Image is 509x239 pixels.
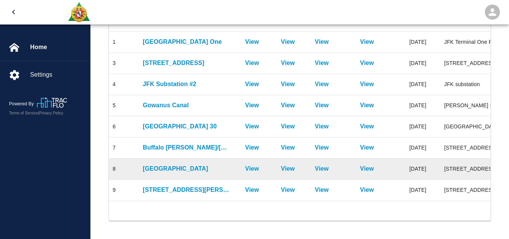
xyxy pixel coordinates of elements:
[39,111,63,115] a: Privacy Policy
[281,143,295,152] a: View
[315,143,329,152] a: View
[360,80,374,89] a: View
[30,43,84,52] span: Home
[444,38,504,46] div: JFK Terminal One Project
[315,37,329,46] a: View
[444,59,504,67] div: [STREET_ADDRESS]
[395,180,440,201] div: [DATE]
[315,80,329,89] a: View
[360,122,374,131] p: View
[113,38,116,46] div: 1
[315,122,329,131] p: View
[281,164,295,173] a: View
[113,144,116,151] div: 7
[9,111,38,115] a: Terms of Service
[113,123,116,130] div: 6
[143,143,229,152] a: Buffalo [PERSON_NAME]/[PERSON_NAME] Joint Venture
[245,164,259,173] a: View
[395,32,440,53] div: [DATE]
[143,37,229,46] a: [GEOGRAPHIC_DATA] One
[143,164,229,173] a: [GEOGRAPHIC_DATA]
[245,59,259,68] a: View
[395,53,440,74] div: [DATE]
[315,59,329,68] a: View
[360,164,374,173] a: View
[37,97,67,108] img: TracFlo
[113,59,116,67] div: 3
[395,159,440,180] div: [DATE]
[281,101,295,110] a: View
[245,37,259,46] a: View
[143,122,229,131] a: [GEOGRAPHIC_DATA] 30
[360,101,374,110] a: View
[245,101,259,110] p: View
[245,80,259,89] a: View
[143,80,229,89] a: JFK Substation #2
[245,122,259,131] a: View
[30,70,84,79] span: Settings
[281,185,295,194] a: View
[5,3,23,21] button: open drawer
[281,122,295,131] a: View
[281,59,295,68] a: View
[281,37,295,46] a: View
[360,185,374,194] a: View
[444,186,504,194] div: [STREET_ADDRESS][PERSON_NAME] [GEOGRAPHIC_DATA]
[315,164,329,173] a: View
[245,185,259,194] a: View
[67,2,90,23] img: Roger & Sons Concrete
[143,101,229,110] a: Gowanus Canal
[9,100,37,107] p: Powered By
[444,165,504,173] div: [STREET_ADDRESS]
[444,144,504,151] div: [STREET_ADDRESS]
[143,59,229,68] a: [STREET_ADDRESS]
[38,111,39,115] span: |
[113,102,116,109] div: 5
[315,185,329,194] a: View
[444,123,504,130] div: [GEOGRAPHIC_DATA] 5
[245,143,259,152] a: View
[395,95,440,116] div: [DATE]
[113,165,116,173] div: 8
[444,80,504,88] div: JFK substation
[315,101,329,110] a: View
[360,59,374,68] a: View
[444,102,504,109] div: [PERSON_NAME] ST (BETWEEN [GEOGRAPHIC_DATA][PERSON_NAME]
[113,80,116,88] div: 4
[395,74,440,95] div: [DATE]
[360,37,374,46] a: View
[113,186,116,194] div: 9
[395,137,440,159] div: [DATE]
[281,80,295,89] a: View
